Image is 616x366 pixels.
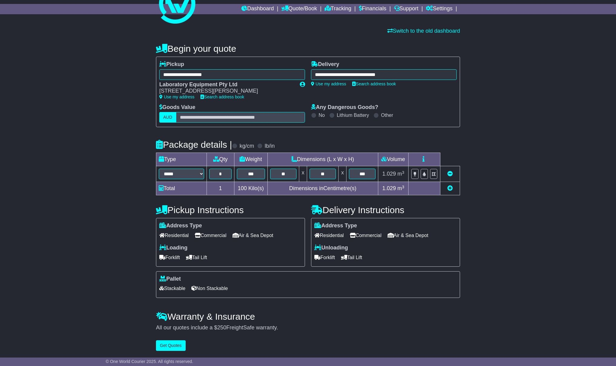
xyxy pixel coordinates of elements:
span: Residential [314,231,344,240]
a: Switch to the old dashboard [387,28,460,34]
h4: Package details | [156,140,232,150]
button: Get Quotes [156,340,186,351]
span: Tail Lift [186,253,207,262]
td: Qty [207,153,234,166]
label: Delivery [311,61,339,68]
label: Other [381,112,393,118]
span: Stackable [159,284,185,293]
a: Settings [426,4,452,14]
span: 1.029 [382,171,396,177]
td: Total [156,182,207,195]
span: Forklift [314,253,335,262]
span: Commercial [350,231,381,240]
label: lb/in [265,143,275,150]
a: Tracking [325,4,351,14]
td: Type [156,153,207,166]
sup: 3 [402,170,404,175]
label: No [319,112,325,118]
span: © One World Courier 2025. All rights reserved. [106,359,193,364]
span: m [397,171,404,177]
label: Lithium Battery [337,112,369,118]
label: Goods Value [159,104,195,111]
label: Unloading [314,245,348,251]
a: Support [394,4,419,14]
span: 1.029 [382,185,396,191]
span: 250 [217,325,226,331]
sup: 3 [402,185,404,189]
span: Commercial [195,231,226,240]
a: Search address book [200,94,244,99]
a: Add new item [447,185,453,191]
a: Remove this item [447,171,453,177]
div: [STREET_ADDRESS][PERSON_NAME] [159,88,294,94]
label: Loading [159,245,187,251]
label: Pickup [159,61,184,68]
td: Kilo(s) [234,182,267,195]
span: Air & Sea Depot [233,231,273,240]
h4: Pickup Instructions [156,205,305,215]
span: Tail Lift [341,253,362,262]
a: Use my address [311,81,346,86]
h4: Begin your quote [156,44,460,54]
a: Financials [359,4,386,14]
span: Forklift [159,253,180,262]
a: Quote/Book [281,4,317,14]
a: Dashboard [241,4,274,14]
span: 100 [238,185,247,191]
td: x [339,166,346,182]
span: Residential [159,231,189,240]
a: Use my address [159,94,194,99]
td: x [299,166,307,182]
td: Dimensions in Centimetre(s) [267,182,378,195]
label: kg/cm [240,143,254,150]
div: All our quotes include a $ FreightSafe warranty. [156,325,460,331]
label: Address Type [314,223,357,229]
td: 1 [207,182,234,195]
label: Address Type [159,223,202,229]
label: Pallet [159,276,181,282]
span: m [397,185,404,191]
a: Search address book [352,81,396,86]
td: Volume [378,153,408,166]
div: Laboratory Equipment Pty Ltd [159,81,294,88]
td: Weight [234,153,267,166]
span: Non Stackable [191,284,228,293]
label: AUD [159,112,176,123]
h4: Delivery Instructions [311,205,460,215]
label: Any Dangerous Goods? [311,104,378,111]
h4: Warranty & Insurance [156,312,460,321]
span: Air & Sea Depot [388,231,429,240]
td: Dimensions (L x W x H) [267,153,378,166]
